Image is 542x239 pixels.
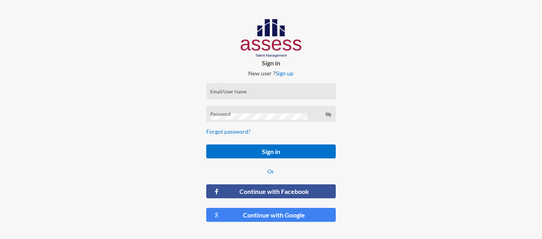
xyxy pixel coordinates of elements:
button: Continue with Google [206,208,336,222]
a: Sign up [275,70,293,77]
img: AssessLogoo.svg [241,19,302,57]
button: Continue with Facebook [206,184,336,198]
button: Sign in [206,144,336,158]
p: Or [206,168,336,175]
p: Sign in [200,59,342,67]
p: New user ? [200,70,342,77]
a: Forgot password? [206,128,251,135]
